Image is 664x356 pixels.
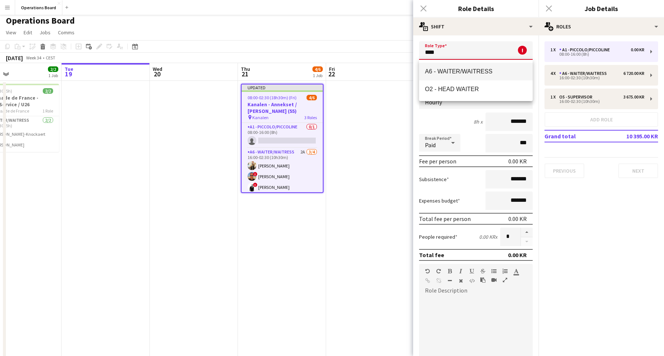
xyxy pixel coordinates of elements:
app-card-role: A1 - PICCOLO/PICCOLINE0/108:00-16:00 (8h) [242,123,323,148]
div: 6 720.00 KR [623,71,644,76]
span: Fri [329,66,335,72]
div: 0.00 KR [631,47,644,52]
button: Operations Board [15,0,62,15]
div: 8h x [474,118,483,125]
span: 2/2 [43,88,53,94]
span: Week 34 [24,55,43,61]
h1: Operations Board [6,15,75,26]
div: 08:00-16:00 (8h) [550,52,644,56]
div: Fee per person [419,158,456,165]
label: Subsistence [419,176,449,183]
button: Fullscreen [502,277,508,283]
button: Undo [425,268,430,274]
div: 1 Job [48,73,58,78]
span: 08:00-02:30 (18h30m) (Fri) [248,95,297,100]
div: Total fee [419,251,444,259]
div: A6 - WAITER/WAITRESS [559,71,610,76]
button: Underline [469,268,474,274]
div: Roles [539,18,664,35]
a: Edit [21,28,35,37]
label: Expenses budget [419,197,460,204]
span: Kanalen [252,115,269,120]
span: Paid [425,141,436,149]
a: Comms [55,28,77,37]
div: 0.00 KR [508,251,527,259]
app-job-card: Updated08:00-02:30 (18h30m) (Fri)4/6Kanalen - Annekset / [PERSON_NAME] (55) Kanalen3 RolesA1 - PI... [241,84,324,193]
span: Edit [24,29,32,36]
div: Total fee per person [419,215,471,222]
span: 21 [240,70,250,78]
button: Redo [436,268,441,274]
span: Thu [241,66,250,72]
span: 4/6 [312,66,323,72]
span: 1 Role [42,108,53,114]
span: 20 [152,70,162,78]
span: Jobs [39,29,51,36]
div: 1 x [550,47,559,52]
h3: Job Details [539,4,664,13]
span: ! [253,183,257,187]
div: Updated [242,84,323,90]
button: Clear Formatting [458,278,463,284]
a: View [3,28,19,37]
div: A1 - PICCOLO/PICCOLINE [559,47,613,52]
span: Tue [65,66,73,72]
span: Comms [58,29,75,36]
div: 1 x [550,94,559,100]
div: [DATE] [6,54,23,62]
button: Italic [458,268,463,274]
div: CEST [46,55,55,61]
div: O5 - SUPERVISOR [559,94,595,100]
span: View [6,29,16,36]
div: 16:00-02:30 (10h30m) [550,100,644,103]
span: 3 Roles [304,115,317,120]
a: Jobs [37,28,53,37]
span: O2 - HEAD WAITER [425,86,527,93]
div: 4 x [550,71,559,76]
button: Ordered List [502,268,508,274]
button: HTML Code [469,278,474,284]
span: A6 - WAITER/WAITRESS [425,68,527,75]
span: 22 [328,70,335,78]
div: 0.00 KR [508,158,527,165]
span: 19 [63,70,73,78]
button: Horizontal Line [447,278,452,284]
div: 3 675.00 KR [623,94,644,100]
span: 4/6 [307,95,317,100]
button: Increase [521,228,533,237]
span: ! [253,172,257,176]
span: 2/2 [48,66,58,72]
div: 0.00 KR x [479,234,497,240]
h3: Kanalen - Annekset / [PERSON_NAME] (55) [242,101,323,114]
button: Bold [447,268,452,274]
button: Unordered List [491,268,497,274]
button: Strikethrough [480,268,485,274]
label: People required [419,234,457,240]
div: Shift [413,18,539,35]
div: 1 Job [313,73,322,78]
span: Wed [153,66,162,72]
button: Paste as plain text [480,277,485,283]
td: Grand total [544,130,612,142]
div: 0.00 KR [508,215,527,222]
app-card-role: A6 - WAITER/WAITRESS2A3/416:00-02:30 (10h30m)[PERSON_NAME]![PERSON_NAME]![PERSON_NAME] [242,148,323,205]
td: 10 395.00 KR [612,130,658,142]
button: Text Color [513,268,519,274]
span: Hourly [425,98,442,106]
h3: Role Details [413,4,539,13]
div: 16:00-02:30 (10h30m) [550,76,644,80]
button: Insert video [491,277,497,283]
